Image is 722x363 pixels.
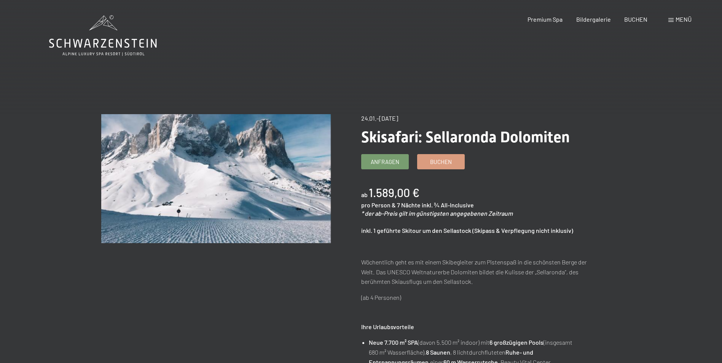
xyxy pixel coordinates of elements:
span: 24.01.–[DATE] [361,115,398,122]
span: Buchen [430,158,452,166]
span: 7 Nächte [397,201,421,209]
a: BUCHEN [624,16,647,23]
strong: 6 großzügigen Pools [489,339,543,346]
strong: Ihre Urlaubsvorteile [361,323,414,330]
strong: Neue 7.700 m² SPA [369,339,418,346]
em: * der ab-Preis gilt im günstigsten angegebenen Zeitraum [361,210,513,217]
a: Premium Spa [528,16,563,23]
strong: 8 Saunen [426,349,450,356]
p: Wöchentlich geht es mit einem Skibegleiter zum Pistenspaß in die schönsten Berge der Welt. Das UN... [361,257,591,287]
span: Anfragen [371,158,399,166]
p: (ab 4 Personen) [361,293,591,302]
strong: inkl. 1 geführte Skitour um den Sellastock (Skipass & Verpflegung nicht inklusiv) [361,227,573,234]
a: Anfragen [362,154,408,169]
b: 1.589,00 € [369,186,419,199]
span: Skisafari: Sellaronda Dolomiten [361,128,570,146]
span: ab [361,191,368,198]
a: Buchen [418,154,464,169]
span: pro Person & [361,201,396,209]
a: Bildergalerie [576,16,611,23]
span: inkl. ¾ All-Inclusive [422,201,474,209]
span: Menü [676,16,692,23]
img: Skisafari: Sellaronda Dolomiten [101,114,331,243]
